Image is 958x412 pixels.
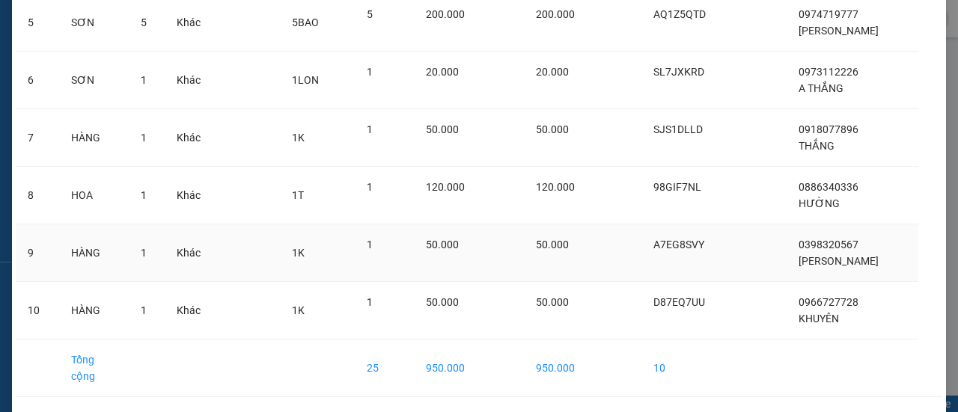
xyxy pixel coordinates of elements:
span: KHUYÊN [799,313,839,325]
span: 1K [292,304,305,316]
span: 20.000 [426,66,459,78]
td: 10 [641,339,718,397]
td: 6 [16,52,59,109]
span: HƯỜNG [799,197,840,209]
span: 1 [141,189,147,201]
span: 5BAO [292,16,319,28]
h2: D87EQ7UU [8,87,120,111]
td: 950.000 [524,339,587,397]
span: 50.000 [426,123,459,135]
td: HÀNG [59,282,129,339]
span: 200.000 [426,8,465,20]
span: 5 [367,8,373,20]
span: 0974719777 [799,8,858,20]
td: Khác [165,282,213,339]
span: 50.000 [426,239,459,250]
span: 1 [141,247,147,259]
span: [PERSON_NAME] [799,25,879,37]
span: 1 [367,66,373,78]
td: HÀNG [59,224,129,282]
span: 120.000 [426,181,465,193]
td: HOA [59,167,129,224]
span: [PERSON_NAME] [799,255,879,267]
span: AQ1Z5QTD [653,8,706,20]
td: 8 [16,167,59,224]
td: Khác [165,52,213,109]
b: [PERSON_NAME] [91,35,252,60]
td: 10 [16,282,59,339]
span: 0973112226 [799,66,858,78]
td: Khác [165,224,213,282]
span: 50.000 [536,123,569,135]
td: HÀNG [59,109,129,167]
span: THẮNG [799,140,835,152]
td: 25 [355,339,415,397]
span: 200.000 [536,8,575,20]
span: 1K [292,247,305,259]
td: Khác [165,167,213,224]
span: 0886340336 [799,181,858,193]
span: 0398320567 [799,239,858,250]
h2: VP Nhận: Văn phòng Đồng Hới [79,87,361,228]
span: 50.000 [536,296,569,308]
span: 1K [292,132,305,144]
span: 1 [367,181,373,193]
span: 1 [367,239,373,250]
span: 1 [367,123,373,135]
td: Khác [165,109,213,167]
span: SJS1DLLD [653,123,703,135]
td: 7 [16,109,59,167]
span: D87EQ7UU [653,296,705,308]
span: 1 [141,304,147,316]
span: A7EG8SVY [653,239,704,250]
span: 1T [292,189,304,201]
td: SƠN [59,52,129,109]
span: SL7JXKRD [653,66,704,78]
span: 0918077896 [799,123,858,135]
span: 20.000 [536,66,569,78]
span: 1 [141,132,147,144]
span: 50.000 [426,296,459,308]
span: 1LON [292,74,319,86]
span: 50.000 [536,239,569,250]
td: 950.000 [414,339,486,397]
td: 9 [16,224,59,282]
span: 120.000 [536,181,575,193]
span: 1 [367,296,373,308]
span: 5 [141,16,147,28]
span: 1 [141,74,147,86]
td: Tổng cộng [59,339,129,397]
span: A THẮNG [799,82,843,94]
span: 0966727728 [799,296,858,308]
span: 98GIF7NL [653,181,701,193]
